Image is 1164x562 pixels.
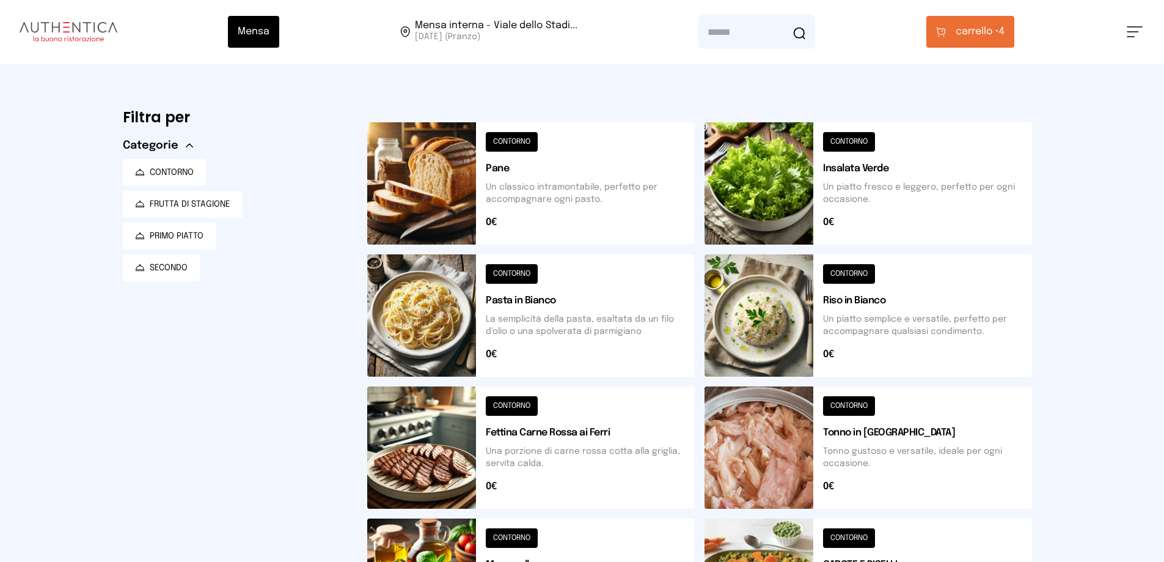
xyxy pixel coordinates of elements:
[123,223,216,250] button: PRIMO PIATTO
[123,137,178,154] span: Categorie
[415,31,577,43] span: [DATE] (Pranzo)
[956,24,1005,39] span: 4
[956,24,999,39] span: carrello •
[150,262,188,274] span: SECONDO
[150,166,194,179] span: CONTORNO
[150,198,230,210] span: FRUTTA DI STAGIONE
[123,191,243,218] button: FRUTTA DI STAGIONE
[926,16,1014,48] button: carrello •4
[20,22,117,42] img: logo.8f33a47.png
[123,254,200,281] button: SECONDO
[228,16,279,48] button: Mensa
[150,230,203,242] span: PRIMO PIATTO
[123,108,348,127] h6: Filtra per
[123,159,206,186] button: CONTORNO
[415,21,577,43] span: Viale dello Stadio, 77, 05100 Terni TR, Italia
[123,137,193,154] button: Categorie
